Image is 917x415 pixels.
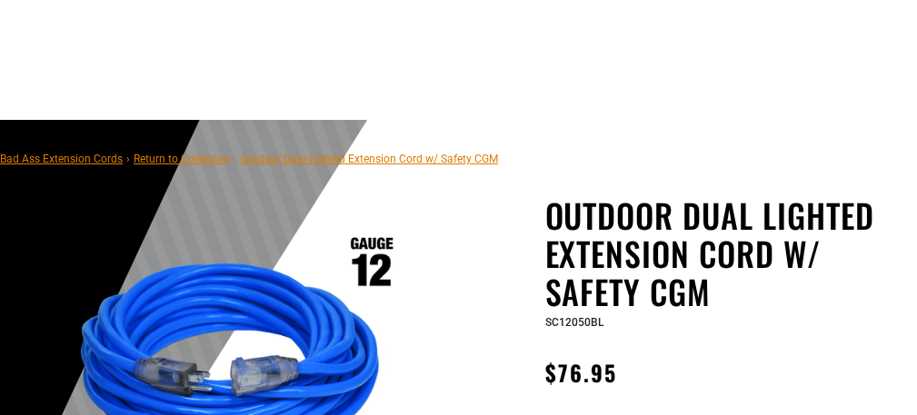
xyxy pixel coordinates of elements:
span: › [126,153,130,165]
span: SC12050BL [545,316,603,329]
span: $76.95 [545,356,617,389]
span: › [234,153,237,165]
h1: Outdoor Dual Lighted Extension Cord w/ Safety CGM [545,196,904,311]
a: Return to Collection [134,153,230,165]
span: Outdoor Dual Lighted Extension Cord w/ Safety CGM [241,153,498,165]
